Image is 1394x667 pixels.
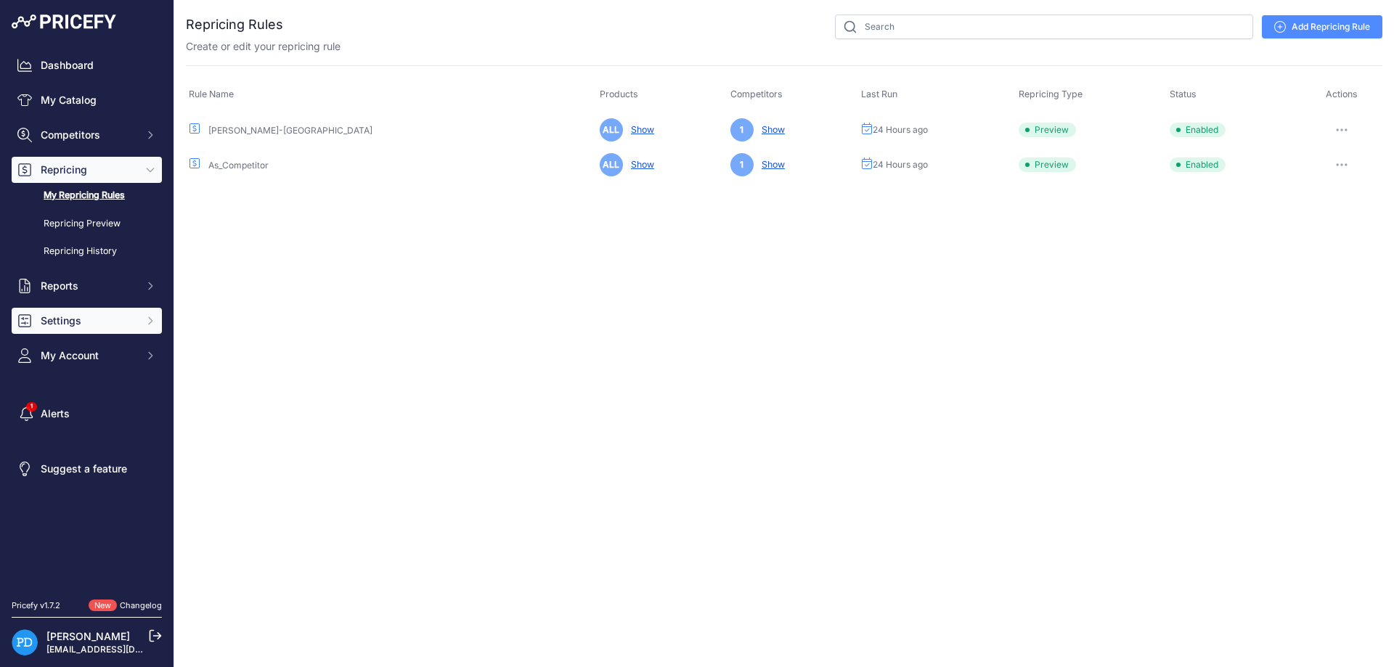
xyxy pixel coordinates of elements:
[41,279,136,293] span: Reports
[46,644,198,655] a: [EMAIL_ADDRESS][DOMAIN_NAME]
[600,89,638,99] span: Products
[41,314,136,328] span: Settings
[600,118,623,142] span: ALL
[1170,89,1197,99] span: Status
[189,89,234,99] span: Rule Name
[12,52,162,78] a: Dashboard
[730,153,754,176] span: 1
[120,600,162,610] a: Changelog
[12,273,162,299] button: Reports
[1170,123,1226,137] span: Enabled
[873,124,928,136] span: 24 Hours ago
[12,600,60,612] div: Pricefy v1.7.2
[730,118,754,142] span: 1
[41,348,136,363] span: My Account
[12,52,162,582] nav: Sidebar
[861,89,897,99] span: Last Run
[756,159,785,170] a: Show
[186,15,283,35] h2: Repricing Rules
[600,153,623,176] span: ALL
[625,124,654,135] a: Show
[12,87,162,113] a: My Catalog
[12,308,162,334] button: Settings
[12,401,162,427] a: Alerts
[873,159,928,171] span: 24 Hours ago
[46,630,130,642] a: [PERSON_NAME]
[12,211,162,237] a: Repricing Preview
[89,600,117,612] span: New
[12,343,162,369] button: My Account
[12,15,116,29] img: Pricefy Logo
[1262,15,1382,38] a: Add Repricing Rule
[730,89,783,99] span: Competitors
[186,39,341,54] p: Create or edit your repricing rule
[41,128,136,142] span: Competitors
[625,159,654,170] a: Show
[1019,123,1076,137] span: Preview
[1019,89,1083,99] span: Repricing Type
[835,15,1253,39] input: Search
[12,157,162,183] button: Repricing
[1326,89,1358,99] span: Actions
[12,183,162,208] a: My Repricing Rules
[12,456,162,482] a: Suggest a feature
[41,163,136,177] span: Repricing
[12,239,162,264] a: Repricing History
[208,125,372,136] a: [PERSON_NAME]-[GEOGRAPHIC_DATA]
[756,124,785,135] a: Show
[1019,157,1076,172] span: Preview
[208,160,269,171] a: As_Competitor
[1170,157,1226,172] span: Enabled
[12,122,162,148] button: Competitors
